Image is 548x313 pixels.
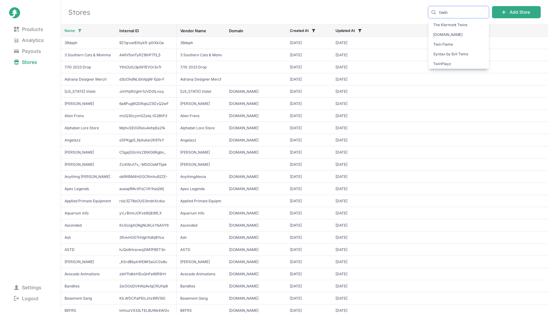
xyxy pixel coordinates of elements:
[290,162,328,167] span: May 24, 2024
[335,126,374,130] span: Nov 24, 2023
[335,65,374,70] span: Jun 26, 2023
[119,235,173,240] span: 2RvkHOS7HVgh1tdhjBYce
[290,272,328,276] span: Apr 29, 2022
[335,40,374,45] span: Apr 22, 2022
[119,89,173,94] span: JmYhjiR0gHr1UVD0ILnxq
[9,47,46,55] span: Payouts
[290,296,328,301] span: May 3, 2022
[119,296,173,301] span: KILWDCPaPEtLzhz69V3IG
[335,101,374,106] span: Apr 22, 2022
[229,28,283,33] div: Domain
[428,6,489,18] input: Search for store
[180,28,222,33] div: Vendor Name
[331,26,365,36] button: Updated At
[119,174,173,179] span: obfIKBM4H0OCRmhu92ZE-
[433,51,484,57] span: Syntax by Evil Twins
[335,162,374,167] span: May 24, 2024
[492,6,541,18] button: Add Store
[335,174,374,179] span: Feb 1, 2023
[335,53,374,57] span: Nov 24, 2023
[119,65,173,70] span: YlhiOUlU3piW1EVOr3v7r
[119,77,173,82] span: d3UOhdNLtbiVqqW-Epd-F
[290,223,328,228] span: Aug 30, 2022
[68,7,421,17] h2: Stores
[335,138,374,143] span: Jun 28, 2023
[335,284,374,289] span: Feb 1, 2023
[290,284,328,289] span: Jan 17, 2022
[9,58,42,66] span: Stores
[290,259,328,264] span: Sep 5, 2022
[119,211,173,216] span: yV_rBmlrJOFxb9QEl8fLX
[290,150,328,155] span: Nov 26, 2024
[119,53,173,57] span: AAllV5onTyRZ9thP7f3_5
[335,199,374,203] span: Jul 11, 2023
[335,296,374,301] span: Dec 18, 2023
[335,223,374,228] span: Feb 1, 2023
[119,101,173,106] span: 6a8PugM2DRqdJZ9ZvQ2wF
[119,138,173,143] span: oSPKgpS_Nj4sAat2K97kY
[290,101,328,106] span: Apr 22, 2022
[119,150,173,155] span: C5gajSGcHzZBtKG6Rgbn_
[335,186,374,191] span: Sep 7, 2022
[335,211,374,216] span: May 30, 2023
[290,113,328,118] span: Jan 17, 2022
[290,199,328,203] span: Feb 6, 2023
[119,113,173,118] span: mUQ30cymGZaIq-tS28hP3
[335,259,374,264] span: Feb 1, 2023
[119,223,173,228] span: KcGUqjAONgNUKLkYbAXY6
[285,26,319,36] button: Created At
[290,77,328,82] span: Jun 21, 2023
[9,36,49,44] span: Analytics
[290,138,328,143] span: Mar 10, 2022
[335,308,374,313] span: Mar 11, 2024
[433,32,484,38] span: [DOMAIN_NAME]
[290,211,328,216] span: May 30, 2023
[433,41,484,47] span: Twin Flame
[290,308,328,313] span: Mar 11, 2024
[9,283,46,292] span: Settings
[290,235,328,240] span: May 9, 2023
[119,28,173,33] div: Internal ID
[119,40,173,45] span: 9Z1qruwBXtykR-p0IXkOa
[335,235,374,240] span: Nov 20, 2023
[335,89,374,94] span: Aug 1, 2024
[119,199,173,203] span: rsIz3Z78oOUS3mdnXcduc
[9,294,44,303] span: Logout
[290,247,328,252] span: Jun 15, 2022
[290,174,328,179] span: Apr 6, 2022
[433,61,484,67] span: TwinPlayz
[290,186,328,191] span: Sep 7, 2022
[290,126,328,130] span: Jan 27, 2023
[60,26,85,36] button: Name
[290,89,328,94] span: Jun 25, 2024
[290,40,328,45] span: Apr 22, 2022
[119,308,173,313] span: tmVuzVX33LTEL8UWe4WGv
[290,65,328,70] span: Jun 12, 2023
[290,53,328,57] span: Sep 14, 2023
[119,259,173,264] span: _KSrdBbykWE8K5aUC0o8u
[335,113,374,118] span: Jan 9, 2025
[335,272,374,276] span: May 23, 2022
[119,272,173,276] span: zbHTtdkkHDuQnFe66R9rH
[335,150,374,155] span: Nov 27, 2024
[433,22,484,28] span: The Klermont Twins
[9,25,48,33] span: Products
[119,284,173,289] span: 2orDOd2V4WpAvIqCRUHp8
[119,186,173,191] span: aueapfMvXFsCVfr1haQWj
[119,247,173,252] span: hJQo6rkscwq2tM1PBET3n
[119,162,173,167] span: ZU4Wu17v_-MSGOaMTtjak
[335,77,374,82] span: Jun 27, 2023
[119,126,173,130] span: MphvSE0GReiu4ehpEa21k
[335,247,374,252] span: Feb 1, 2023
